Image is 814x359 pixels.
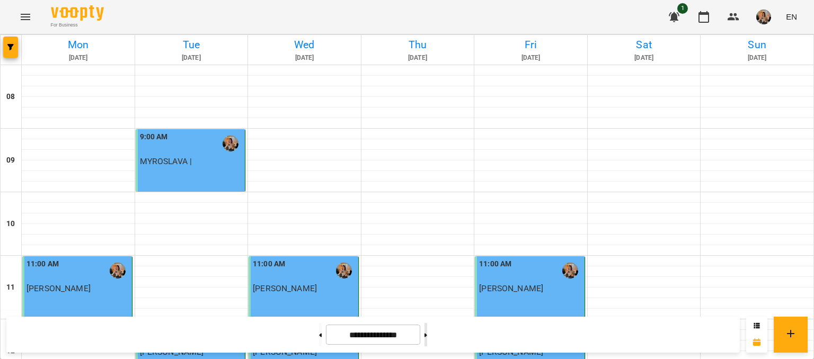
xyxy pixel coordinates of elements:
h6: Thu [363,37,473,53]
h6: 09 [6,155,15,166]
label: 11:00 AM [26,258,59,270]
span: [PERSON_NAME] [253,283,317,293]
h6: [DATE] [589,53,699,63]
h6: [DATE] [137,53,246,63]
h6: Sun [702,37,812,53]
img: Олександра [110,263,126,279]
h6: [DATE] [363,53,473,63]
h6: Mon [23,37,133,53]
img: Олександра [336,263,352,279]
h6: 08 [6,91,15,103]
span: For Business [51,22,104,29]
h6: Fri [476,37,586,53]
span: 1 [677,3,688,14]
h6: 10 [6,218,15,230]
span: [PERSON_NAME] [479,283,543,293]
span: [PERSON_NAME] [26,283,91,293]
h6: [DATE] [23,53,133,63]
span: EN [786,11,797,22]
img: Олександра [562,263,578,279]
span: MYROSLAVA | [140,156,192,166]
button: Menu [13,4,38,30]
h6: Wed [250,37,359,53]
img: Voopty Logo [51,5,104,21]
h6: Sat [589,37,699,53]
label: 11:00 AM [253,258,285,270]
label: 9:00 AM [140,131,168,143]
label: 11:00 AM [479,258,511,270]
img: Олександра [223,136,238,151]
h6: 11 [6,282,15,293]
button: EN [782,7,801,26]
h6: [DATE] [250,53,359,63]
img: e707ac97ad35db4328962b01d070b99d.jpeg [756,10,771,24]
h6: [DATE] [702,53,812,63]
h6: [DATE] [476,53,586,63]
h6: Tue [137,37,246,53]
